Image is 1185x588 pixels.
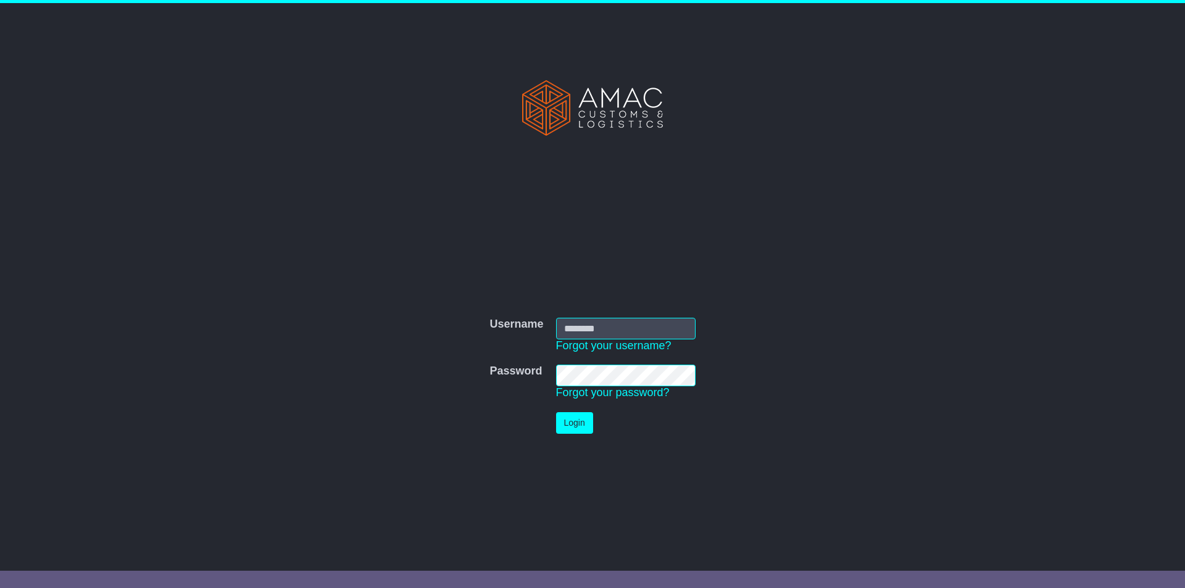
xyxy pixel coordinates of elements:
button: Login [556,412,593,434]
label: Password [489,365,542,378]
a: Forgot your password? [556,386,670,399]
label: Username [489,318,543,331]
a: Forgot your username? [556,339,671,352]
img: AMAC Customs and Logistics [522,80,663,136]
